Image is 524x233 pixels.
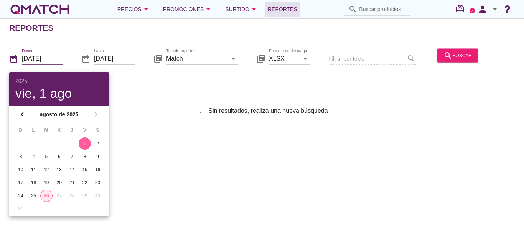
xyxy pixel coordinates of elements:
div: 1 [79,140,91,147]
i: arrow_drop_down [204,5,213,14]
button: Precios [111,2,157,17]
button: 15 [79,164,91,176]
div: 6 [53,153,65,160]
i: redeem [456,4,468,13]
h2: Reportes [9,22,54,34]
button: 2 [92,137,104,150]
div: Precios [117,5,151,14]
div: 4 [27,153,40,160]
div: 15 [79,166,91,173]
input: Buscar productos [359,3,406,15]
div: 18 [27,179,40,186]
button: 23 [92,177,104,189]
input: hasta [94,52,135,64]
strong: agosto de 2025 [29,111,89,119]
button: 13 [53,164,65,176]
i: arrow_drop_down [490,5,499,14]
div: 5 [40,153,53,160]
th: V [79,124,91,137]
div: 20 [53,179,65,186]
i: filter_list [196,106,205,116]
a: Reportes [265,2,300,17]
button: 17 [15,177,27,189]
div: 11 [27,166,40,173]
button: 22 [79,177,91,189]
button: 20 [53,177,65,189]
div: 2 [92,140,104,147]
button: 19 [40,177,53,189]
div: 7 [66,153,78,160]
i: search [348,5,358,14]
div: 16 [92,166,104,173]
div: 3 [15,153,27,160]
i: arrow_drop_down [249,5,259,14]
div: 22 [79,179,91,186]
div: buscar [443,51,472,60]
div: 2025 [15,78,103,84]
button: Surtido [219,2,265,17]
button: 14 [66,164,78,176]
button: 9 [92,150,104,163]
button: 21 [66,177,78,189]
button: 8 [79,150,91,163]
input: Tipo de reporte* [166,52,227,64]
div: 23 [92,179,104,186]
i: date_range [81,54,91,63]
button: 5 [40,150,53,163]
div: 26 [41,192,52,199]
div: vie, 1 ago [15,87,103,100]
i: chevron_left [18,110,27,119]
button: 6 [53,150,65,163]
div: 12 [40,166,53,173]
th: J [66,124,78,137]
button: 7 [66,150,78,163]
div: Surtido [225,5,259,14]
div: 8 [79,153,91,160]
div: 14 [66,166,78,173]
button: 25 [27,190,40,202]
i: person [475,4,490,15]
button: 1 [79,137,91,150]
div: 21 [66,179,78,186]
button: 4 [27,150,40,163]
button: 3 [15,150,27,163]
button: 24 [15,190,27,202]
th: S [92,124,104,137]
span: Reportes [268,5,297,14]
th: X [53,124,65,137]
button: 12 [40,164,53,176]
a: 2 [470,8,475,13]
div: 13 [53,166,65,173]
i: arrow_drop_down [301,54,310,63]
input: Desde [22,52,63,64]
button: 10 [15,164,27,176]
div: 19 [40,179,53,186]
input: Formato de descarga [269,52,299,64]
i: arrow_drop_down [229,54,238,63]
button: Promociones [157,2,219,17]
div: 9 [92,153,104,160]
text: 2 [471,9,473,12]
div: Promociones [163,5,213,14]
button: 26 [40,190,53,202]
div: 25 [27,192,40,199]
button: 18 [27,177,40,189]
i: library_books [256,54,265,63]
div: 10 [15,166,27,173]
button: 16 [92,164,104,176]
button: buscar [437,48,478,62]
a: white-qmatch-logo [9,2,71,17]
th: M [40,124,52,137]
i: search [443,51,453,60]
th: D [15,124,26,137]
i: library_books [153,54,163,63]
button: 11 [27,164,40,176]
div: 17 [15,179,27,186]
div: 24 [15,192,27,199]
i: date_range [9,54,18,63]
th: L [27,124,39,137]
span: Sin resultados, realiza una nueva búsqueda [208,106,328,116]
i: arrow_drop_down [142,5,151,14]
